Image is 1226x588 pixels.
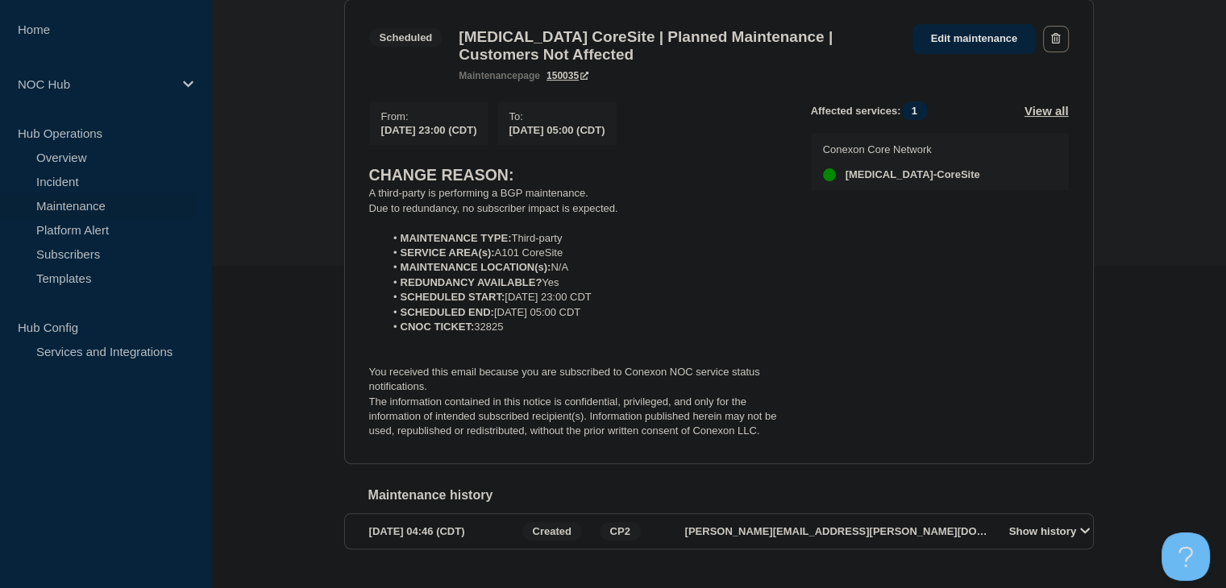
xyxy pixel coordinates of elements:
div: [DATE] 04:46 (CDT) [369,522,517,540]
div: up [823,168,836,181]
button: View all [1024,101,1069,120]
strong: SCHEDULED END: [401,306,494,318]
span: Created [522,522,582,540]
iframe: Help Scout Beacon - Open [1162,532,1210,581]
strong: MAINTENANCE TYPE: [401,232,512,244]
p: [PERSON_NAME][EMAIL_ADDRESS][PERSON_NAME][DOMAIN_NAME] [685,525,991,537]
strong: SERVICE AREA(s): [401,246,495,259]
strong: CNOC TICKET: [401,321,475,333]
span: CP2 [600,522,641,540]
a: 150035 [547,70,588,81]
h2: Maintenance history [368,488,1094,503]
li: [DATE] 23:00 CDT [384,290,785,304]
p: A third-party is performing a BGP maintenance. [369,186,785,201]
p: Due to redundancy, no subscriber impact is expected. [369,201,785,216]
span: [MEDICAL_DATA]-CoreSite [846,168,980,181]
span: Affected services: [811,101,936,120]
span: [DATE] 23:00 (CDT) [381,124,477,136]
strong: CHANGE REASON: [369,166,514,184]
li: Yes [384,275,785,290]
li: Third-party [384,231,785,246]
li: [DATE] 05:00 CDT [384,305,785,320]
strong: SCHEDULED START: [401,291,505,303]
p: Conexon Core Network [823,143,980,155]
li: N/A [384,260,785,275]
span: [DATE] 05:00 (CDT) [509,124,605,136]
p: You received this email because you are subscribed to Conexon NOC service status notifications. [369,365,785,395]
p: The information contained in this notice is confidential, privileged, and only for the informatio... [369,395,785,439]
span: 1 [901,101,928,120]
span: maintenance [459,70,517,81]
p: From : [381,110,477,122]
p: To : [509,110,605,122]
span: Scheduled [369,28,443,47]
button: Show history [1004,524,1095,538]
h3: [MEDICAL_DATA] CoreSite | Planned Maintenance | Customers Not Affected [459,28,896,64]
li: A101 CoreSite [384,246,785,260]
strong: REDUNDANCY AVAILABLE? [401,276,542,288]
p: NOC Hub [18,77,172,91]
li: 32825 [384,320,785,334]
a: Edit maintenance [912,24,1035,54]
p: page [459,70,540,81]
strong: MAINTENANCE LOCATION(s): [401,261,551,273]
